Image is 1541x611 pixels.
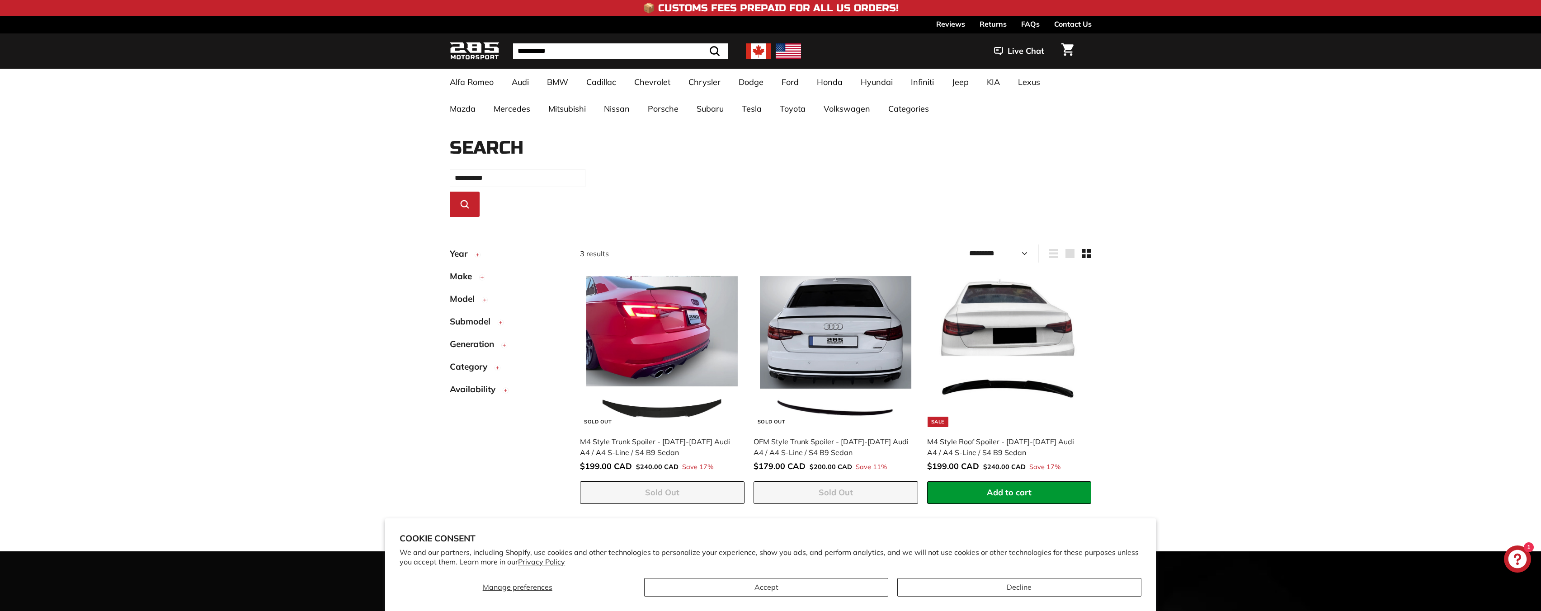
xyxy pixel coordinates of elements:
a: Mazda [441,95,485,122]
a: Reviews [936,16,965,32]
div: Sold Out [580,417,615,427]
a: Alfa Romeo [441,69,503,95]
div: 3 results [580,248,836,259]
span: $240.00 CAD [983,463,1026,471]
span: Manage preferences [483,583,552,592]
span: Model [450,292,481,305]
button: Decline [897,578,1141,597]
a: Toyota [771,95,815,122]
inbox-online-store-chat: Shopify online store chat [1501,545,1534,575]
div: Sale [928,417,948,427]
input: Search [450,169,585,187]
div: M4 Style Trunk Spoiler - [DATE]-[DATE] Audi A4 / A4 S-Line / S4 B9 Sedan [580,436,735,458]
a: Porsche [639,95,688,122]
a: Returns [980,16,1007,32]
span: Sold Out [645,487,679,498]
a: Audi [503,69,538,95]
span: Save 11% [856,462,887,472]
button: Year [450,244,566,267]
a: Categories [879,95,938,122]
span: $199.00 CAD [927,461,979,471]
a: Tesla [733,95,771,122]
a: Cadillac [577,69,625,95]
a: Honda [808,69,852,95]
a: Chevrolet [625,69,679,95]
span: Save 17% [682,462,713,472]
span: Add to cart [987,487,1032,498]
input: Search [513,43,728,59]
span: Category [450,360,494,373]
a: Sold Out OEM Style Trunk Spoiler - [DATE]-[DATE] Audi A4 / A4 S-Line / S4 B9 Sedan Save 11% [754,269,918,481]
button: Availability [450,380,566,403]
button: Make [450,267,566,290]
a: Lexus [1009,69,1049,95]
div: OEM Style Trunk Spoiler - [DATE]-[DATE] Audi A4 / A4 S-Line / S4 B9 Sedan [754,436,909,458]
a: FAQs [1021,16,1040,32]
a: Ford [773,69,808,95]
img: Logo_285_Motorsport_areodynamics_components [450,41,500,62]
a: Hyundai [852,69,902,95]
a: Contact Us [1054,16,1092,32]
a: Dodge [730,69,773,95]
button: Sold Out [580,481,745,504]
a: Volkswagen [815,95,879,122]
a: BMW [538,69,577,95]
a: Cart [1056,36,1079,66]
h4: 📦 Customs Fees Prepaid for All US Orders! [643,3,899,14]
span: $199.00 CAD [580,461,632,471]
h1: Search [450,138,1092,158]
span: Live Chat [1008,45,1044,57]
img: audi rs4 2019 [933,276,1085,428]
span: Year [450,247,474,260]
div: Sold Out [754,417,789,427]
span: Availability [450,383,502,396]
span: $240.00 CAD [636,463,679,471]
a: Infiniti [902,69,943,95]
span: $179.00 CAD [754,461,806,471]
a: Jeep [943,69,978,95]
a: Privacy Policy [518,557,565,566]
button: Submodel [450,312,566,335]
a: Mitsubishi [539,95,595,122]
span: Make [450,270,479,283]
button: Generation [450,335,566,357]
a: Sold Out M4 Style Trunk Spoiler - [DATE]-[DATE] Audi A4 / A4 S-Line / S4 B9 Sedan Save 17% [580,269,745,481]
a: KIA [978,69,1009,95]
button: Manage preferences [400,578,635,597]
span: Submodel [450,315,497,328]
span: $200.00 CAD [810,463,852,471]
a: Subaru [688,95,733,122]
a: Nissan [595,95,639,122]
button: Category [450,357,566,380]
h2: Cookie consent [400,533,1141,544]
button: Live Chat [982,40,1056,62]
button: Model [450,290,566,312]
span: Generation [450,338,501,351]
button: Sold Out [754,481,918,504]
div: M4 Style Roof Spoiler - [DATE]-[DATE] Audi A4 / A4 S-Line / S4 B9 Sedan [927,436,1083,458]
a: Mercedes [485,95,539,122]
span: Save 17% [1029,462,1060,472]
button: Add to cart [927,481,1092,504]
p: We and our partners, including Shopify, use cookies and other technologies to personalize your ex... [400,548,1141,567]
a: Sale audi rs4 2019 M4 Style Roof Spoiler - [DATE]-[DATE] Audi A4 / A4 S-Line / S4 B9 Sedan Save 17% [927,269,1092,481]
a: Chrysler [679,69,730,95]
span: Sold Out [819,487,853,498]
button: Accept [644,578,888,597]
